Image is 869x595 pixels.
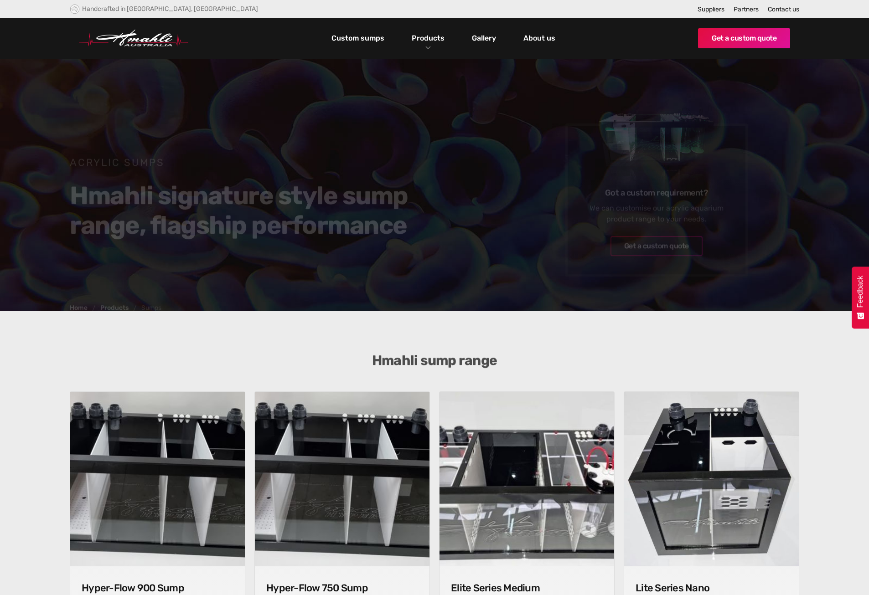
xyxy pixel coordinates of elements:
div: We can customise our acrylic aquarium product range to your needs. [581,203,732,225]
h4: Lite Series Nano [636,582,787,594]
div: Sumps [141,305,161,311]
div: Products [405,18,451,59]
div: Get a custom quote [624,241,689,251]
h6: Got a custom requirement? [581,187,732,198]
img: Hyper-Flow 750 Sump [255,392,429,566]
span: Feedback [856,276,864,308]
h4: Hyper-Flow 750 Sump [266,582,418,594]
a: Partners [734,5,759,13]
img: Sumps [581,80,732,215]
img: Elite Series Medium [440,392,614,566]
a: Get a custom quote [698,28,790,48]
a: Custom sumps [329,31,387,46]
h3: Hmahli sump range [259,352,610,369]
div: Handcrafted in [GEOGRAPHIC_DATA], [GEOGRAPHIC_DATA] [82,5,258,13]
h2: Hmahli signature style sump range, flagship performance [70,181,421,240]
a: Gallery [470,31,498,46]
a: Suppliers [698,5,724,13]
a: Contact us [768,5,799,13]
a: About us [521,31,558,46]
a: home [79,30,188,47]
h1: Acrylic Sumps [70,156,421,169]
a: Home [70,305,88,311]
a: Products [100,305,129,311]
h4: Elite Series Medium [451,582,603,594]
a: Products [409,31,447,45]
img: Hyper-Flow 900 Sump [70,392,245,566]
h4: Hyper-Flow 900 Sump [82,582,233,594]
img: Lite Series Nano [624,392,799,566]
img: Hmahli Australia Logo [79,30,188,47]
button: Feedback - Show survey [852,267,869,328]
a: Get a custom quote [610,236,703,256]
